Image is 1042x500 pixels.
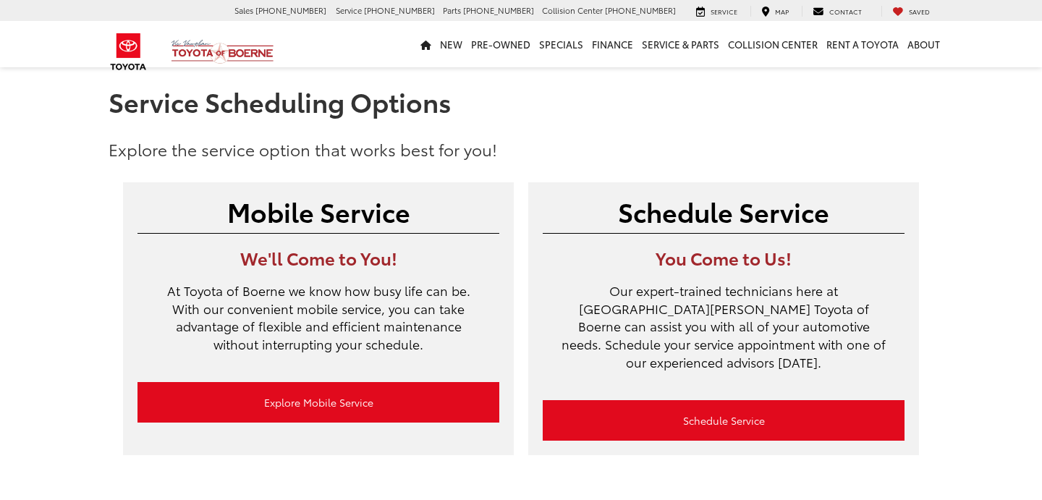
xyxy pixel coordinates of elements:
a: Schedule Service [543,400,905,441]
span: [PHONE_NUMBER] [605,4,676,16]
img: Vic Vaughan Toyota of Boerne [171,39,274,64]
a: Home [416,21,436,67]
a: Rent a Toyota [822,21,903,67]
a: Contact [802,6,873,17]
a: New [436,21,467,67]
a: Service [685,6,748,17]
a: Service & Parts: Opens in a new tab [638,21,724,67]
a: Specials [535,21,588,67]
span: Collision Center [542,4,603,16]
h3: We'll Come to You! [137,248,499,267]
span: Contact [829,7,862,16]
a: My Saved Vehicles [881,6,941,17]
p: Explore the service option that works best for you! [109,137,933,161]
img: Toyota [101,28,156,75]
a: About [903,21,944,67]
a: Collision Center [724,21,822,67]
span: Sales [234,4,253,16]
p: Our expert-trained technicians here at [GEOGRAPHIC_DATA][PERSON_NAME] Toyota of Boerne can assist... [543,281,905,386]
span: Service [336,4,362,16]
a: Finance [588,21,638,67]
span: Saved [909,7,930,16]
span: Service [711,7,737,16]
h3: You Come to Us! [543,248,905,267]
span: [PHONE_NUMBER] [364,4,435,16]
h2: Mobile Service [137,197,499,226]
span: [PHONE_NUMBER] [255,4,326,16]
a: Pre-Owned [467,21,535,67]
span: Map [775,7,789,16]
p: At Toyota of Boerne we know how busy life can be. With our convenient mobile service, you can tak... [137,281,499,368]
a: Map [750,6,800,17]
a: Explore Mobile Service [137,382,499,423]
h1: Service Scheduling Options [109,87,933,116]
h2: Schedule Service [543,197,905,226]
span: [PHONE_NUMBER] [463,4,534,16]
span: Parts [443,4,461,16]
